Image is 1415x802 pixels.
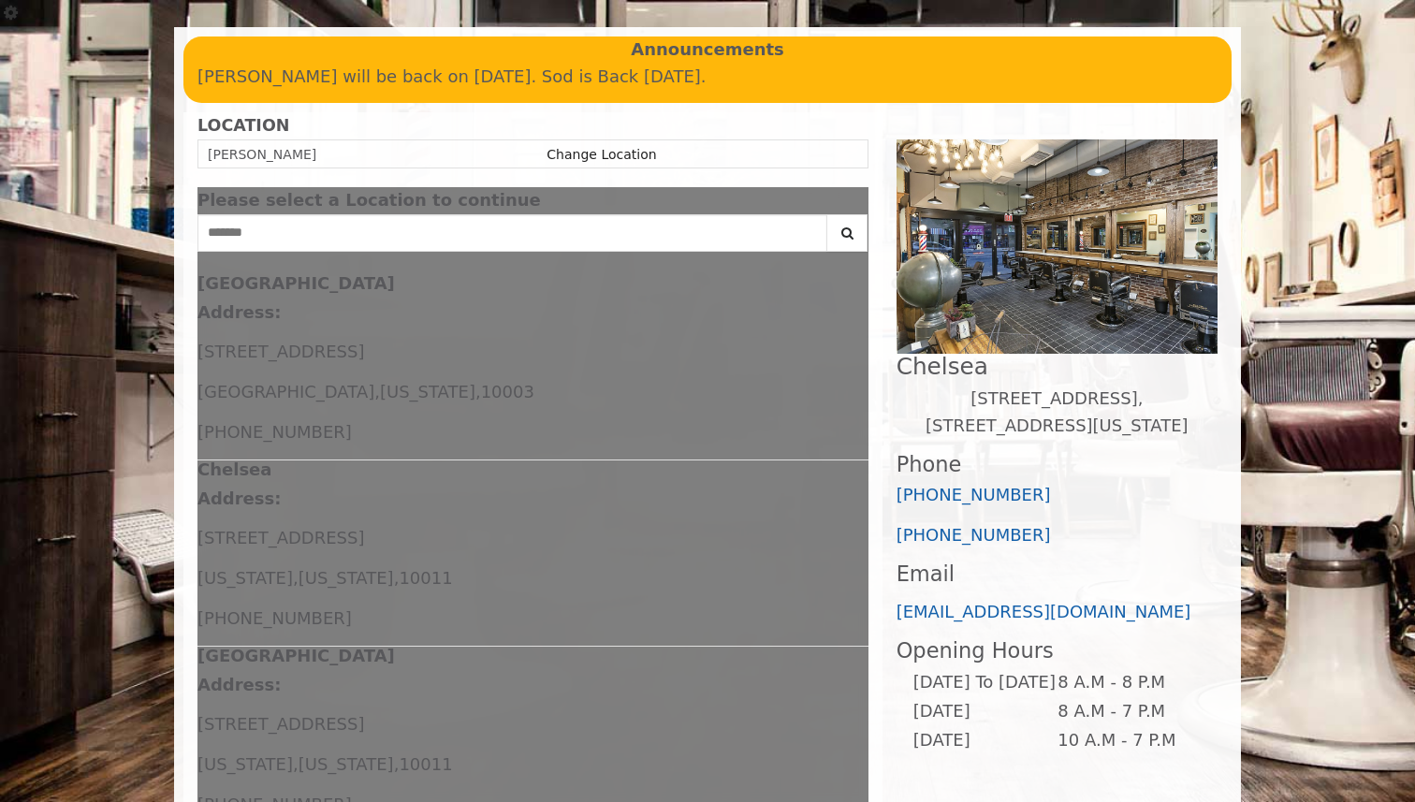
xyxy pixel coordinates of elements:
b: [GEOGRAPHIC_DATA] [197,273,395,293]
b: Announcements [631,36,784,64]
span: [PHONE_NUMBER] [197,422,352,442]
span: [US_STATE] [197,568,293,588]
span: , [293,568,299,588]
span: [US_STATE] [197,754,293,774]
span: [STREET_ADDRESS] [197,714,364,734]
a: [EMAIL_ADDRESS][DOMAIN_NAME] [897,602,1191,621]
p: [STREET_ADDRESS],[STREET_ADDRESS][US_STATE] [897,386,1218,440]
b: [GEOGRAPHIC_DATA] [197,646,395,665]
span: , [475,382,481,401]
span: , [394,754,400,774]
span: 10011 [399,754,452,774]
td: [DATE] To [DATE] [912,668,1057,697]
span: , [374,382,380,401]
span: [US_STATE] [380,382,475,401]
td: [DATE] [912,697,1057,726]
div: Center Select [197,214,868,261]
span: [PHONE_NUMBER] [197,608,352,628]
input: Search Center [197,214,827,252]
span: , [394,568,400,588]
b: Address: [197,302,281,322]
td: 8 A.M - 7 P.M [1057,697,1202,726]
span: [PERSON_NAME] [208,147,316,162]
b: Address: [197,675,281,694]
span: Please select a Location to continue [197,190,541,210]
i: Search button [837,226,858,240]
td: 10 A.M - 7 P.M [1057,726,1202,755]
span: , [293,754,299,774]
h3: Opening Hours [897,639,1218,663]
span: [STREET_ADDRESS] [197,528,364,547]
button: close dialog [840,195,868,207]
a: [PHONE_NUMBER] [897,525,1051,545]
a: [PHONE_NUMBER] [897,485,1051,504]
b: Address: [197,488,281,508]
h3: Phone [897,453,1218,476]
h3: Email [897,562,1218,586]
td: [DATE] [912,726,1057,755]
span: [GEOGRAPHIC_DATA] [197,382,374,401]
span: [US_STATE] [299,754,394,774]
p: [PERSON_NAME] will be back on [DATE]. Sod is Back [DATE]. [197,64,1218,91]
span: [US_STATE] [299,568,394,588]
span: 10003 [481,382,534,401]
span: 10011 [399,568,452,588]
b: Chelsea [197,459,271,479]
h2: Chelsea [897,354,1218,379]
b: LOCATION [197,116,289,135]
a: Change Location [547,147,656,162]
span: [STREET_ADDRESS] [197,342,364,361]
td: 8 A.M - 8 P.M [1057,668,1202,697]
